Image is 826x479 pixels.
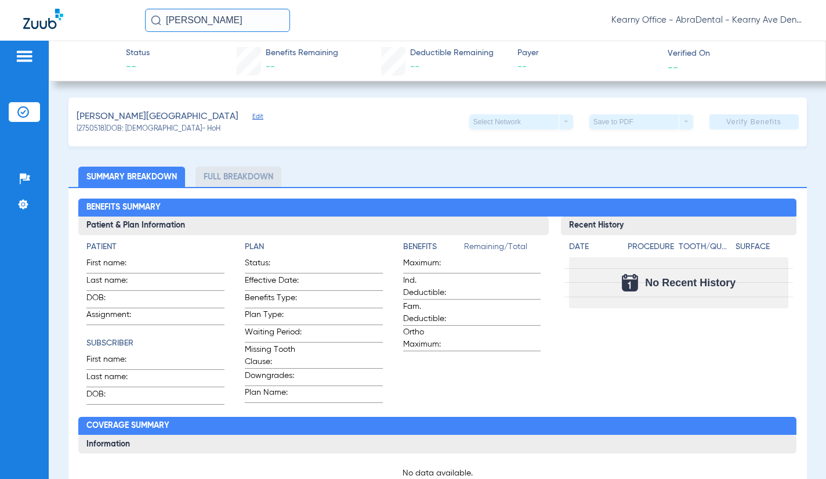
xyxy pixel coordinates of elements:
[266,47,338,59] span: Benefits Remaining
[561,217,796,235] h3: Recent History
[628,241,675,253] h4: Procedure
[668,48,807,60] span: Verified On
[126,60,150,74] span: --
[15,49,34,63] img: hamburger-icon
[517,47,657,59] span: Payer
[86,354,143,369] span: First name:
[403,257,460,273] span: Maximum:
[86,275,143,290] span: Last name:
[569,241,618,257] app-breakdown-title: Date
[78,167,185,187] li: Summary Breakdown
[245,275,302,290] span: Effective Date:
[78,217,549,235] h3: Patient & Plan Information
[266,62,275,71] span: --
[410,62,419,71] span: --
[245,344,302,368] span: Missing Tooth Clause:
[86,241,224,253] h4: Patient
[245,257,302,273] span: Status:
[569,241,618,253] h4: Date
[23,9,63,29] img: Zuub Logo
[622,274,638,291] img: Calendar
[77,124,220,135] span: (2750518) DOB: [DEMOGRAPHIC_DATA] - HoH
[86,467,788,479] p: No data available.
[86,337,224,350] h4: Subscriber
[78,417,796,435] h2: Coverage Summary
[77,110,238,124] span: [PERSON_NAME][GEOGRAPHIC_DATA]
[151,15,161,26] img: Search Icon
[126,47,150,59] span: Status
[252,113,263,124] span: Edit
[86,371,143,387] span: Last name:
[195,167,281,187] li: Full Breakdown
[403,275,460,299] span: Ind. Deductible:
[145,9,290,32] input: Search for patients
[768,423,826,479] iframe: Chat Widget
[517,60,657,74] span: --
[86,257,143,273] span: First name:
[736,241,788,253] h4: Surface
[736,241,788,257] app-breakdown-title: Surface
[410,47,494,59] span: Deductible Remaining
[645,277,736,289] span: No Recent History
[245,387,302,402] span: Plan Name:
[245,241,383,253] h4: Plan
[679,241,731,253] h4: Tooth/Quad
[245,309,302,325] span: Plan Type:
[245,292,302,308] span: Benefits Type:
[668,61,678,73] span: --
[403,241,464,257] app-breakdown-title: Benefits
[403,241,464,253] h4: Benefits
[611,15,803,26] span: Kearny Office - AbraDental - Kearny Ave Dental, LLC - Kearny General
[86,388,143,404] span: DOB:
[86,292,143,308] span: DOB:
[78,199,796,217] h2: Benefits Summary
[245,370,302,386] span: Downgrades:
[464,241,541,257] span: Remaining/Total
[628,241,675,257] app-breakdown-title: Procedure
[86,309,143,325] span: Assignment:
[679,241,731,257] app-breakdown-title: Tooth/Quad
[78,435,796,453] h3: Information
[403,301,460,325] span: Fam. Deductible:
[403,326,460,351] span: Ortho Maximum:
[245,326,302,342] span: Waiting Period:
